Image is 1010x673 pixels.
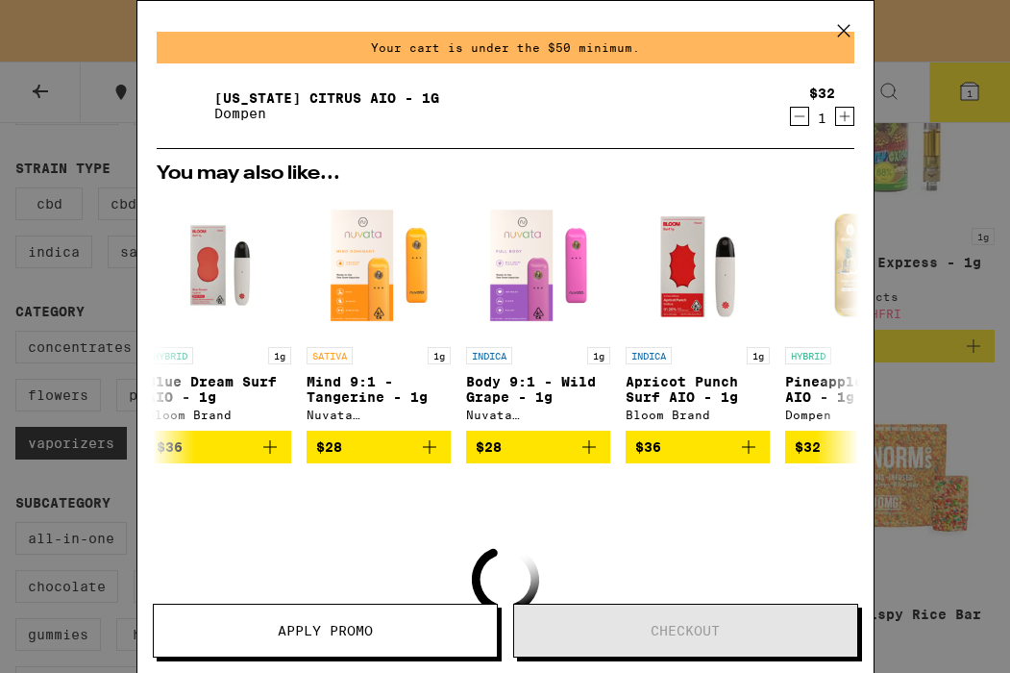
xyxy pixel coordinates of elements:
[147,374,291,405] p: Blue Dream Surf AIO - 1g
[268,347,291,364] p: 1g
[466,193,610,431] a: Open page for Body 9:1 - Wild Grape - 1g from Nuvata (CA)
[157,439,183,455] span: $36
[147,431,291,463] button: Add to bag
[307,193,451,431] a: Open page for Mind 9:1 - Tangerine - 1g from Nuvata (CA)
[785,193,929,337] img: Dompen - Pineapple Coast AIO - 1g
[307,431,451,463] button: Add to bag
[466,409,610,421] div: Nuvata ([GEOGRAPHIC_DATA])
[626,409,770,421] div: Bloom Brand
[278,624,373,637] span: Apply Promo
[307,193,451,337] img: Nuvata (CA) - Mind 9:1 - Tangerine - 1g
[785,431,929,463] button: Add to bag
[513,604,858,658] button: Checkout
[747,347,770,364] p: 1g
[307,347,353,364] p: SATIVA
[316,439,342,455] span: $28
[626,193,770,431] a: Open page for Apricot Punch Surf AIO - 1g from Bloom Brand
[795,439,821,455] span: $32
[835,107,854,126] button: Increment
[476,439,502,455] span: $28
[214,90,439,106] a: [US_STATE] Citrus AIO - 1g
[466,347,512,364] p: INDICA
[785,409,929,421] div: Dompen
[809,111,835,126] div: 1
[428,347,451,364] p: 1g
[790,107,809,126] button: Decrement
[635,439,661,455] span: $36
[12,13,138,29] span: Hi. Need any help?
[157,164,854,184] h2: You may also like...
[147,193,291,337] img: Bloom Brand - Blue Dream Surf AIO - 1g
[626,347,672,364] p: INDICA
[466,431,610,463] button: Add to bag
[157,79,210,133] img: California Citrus AIO - 1g
[809,86,835,101] div: $32
[466,193,610,337] img: Nuvata (CA) - Body 9:1 - Wild Grape - 1g
[626,431,770,463] button: Add to bag
[307,374,451,405] p: Mind 9:1 - Tangerine - 1g
[307,409,451,421] div: Nuvata ([GEOGRAPHIC_DATA])
[785,193,929,431] a: Open page for Pineapple Coast AIO - 1g from Dompen
[785,347,831,364] p: HYBRID
[214,106,439,121] p: Dompen
[785,374,929,405] p: Pineapple Coast AIO - 1g
[626,193,770,337] img: Bloom Brand - Apricot Punch Surf AIO - 1g
[651,624,720,637] span: Checkout
[147,193,291,431] a: Open page for Blue Dream Surf AIO - 1g from Bloom Brand
[157,32,854,63] div: Your cart is under the $50 minimum.
[153,604,498,658] button: Apply Promo
[147,347,193,364] p: HYBRID
[587,347,610,364] p: 1g
[147,409,291,421] div: Bloom Brand
[626,374,770,405] p: Apricot Punch Surf AIO - 1g
[466,374,610,405] p: Body 9:1 - Wild Grape - 1g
